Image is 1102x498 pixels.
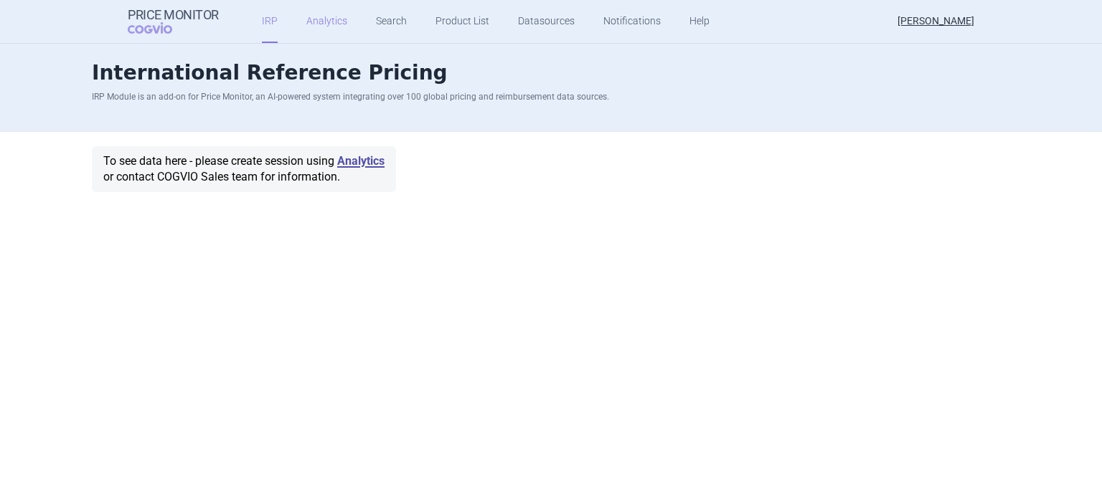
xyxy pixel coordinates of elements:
h1: International Reference Pricing [92,61,1010,85]
h2: To see data here - please create session using or contact COGVIO Sales team for information. [103,153,385,185]
p: IRP Module is an add-on for Price Monitor, an AI-powered system integrating over 100 global prici... [92,91,1010,103]
a: Analytics [337,154,385,168]
span: COGVIO [128,22,192,34]
a: Price MonitorCOGVIO [128,8,219,35]
strong: Price Monitor [128,8,219,22]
